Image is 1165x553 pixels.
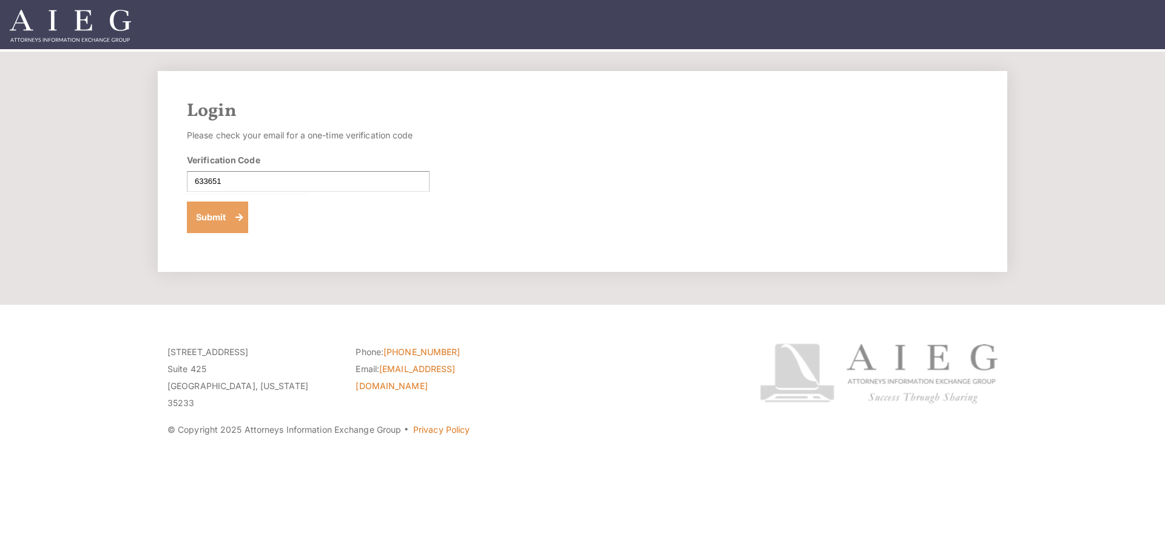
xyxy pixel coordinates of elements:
p: © Copyright 2025 Attorneys Information Exchange Group [167,421,714,438]
label: Verification Code [187,154,260,166]
p: [STREET_ADDRESS] Suite 425 [GEOGRAPHIC_DATA], [US_STATE] 35233 [167,344,337,412]
a: [EMAIL_ADDRESS][DOMAIN_NAME] [356,364,455,391]
a: Privacy Policy [413,424,470,435]
span: · [404,429,409,435]
a: [PHONE_NUMBER] [383,347,460,357]
button: Submit [187,202,248,233]
p: Please check your email for a one-time verification code [187,127,430,144]
img: Attorneys Information Exchange Group logo [760,344,998,404]
li: Email: [356,361,525,395]
li: Phone: [356,344,525,361]
h2: Login [187,100,978,122]
img: Attorneys Information Exchange Group [10,10,131,42]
